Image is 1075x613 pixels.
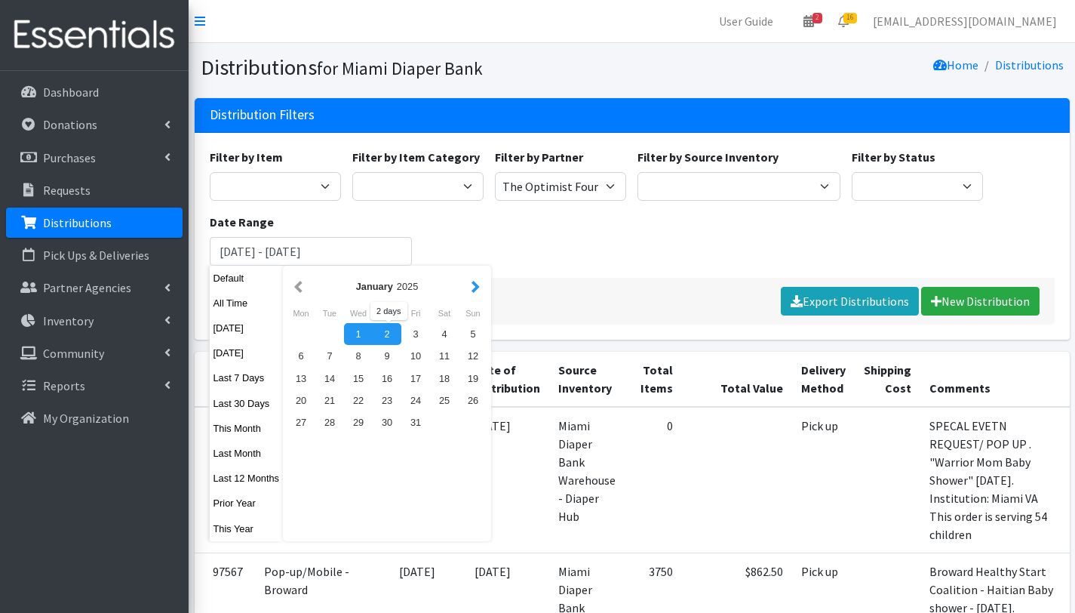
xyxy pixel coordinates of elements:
[373,323,401,345] div: 2
[792,407,855,553] td: Pick up
[315,303,344,323] div: Tuesday
[315,390,344,411] div: 21
[287,390,315,411] div: 20
[43,378,85,393] p: Reports
[401,390,430,411] div: 24
[373,390,401,411] div: 23
[210,267,284,289] button: Default
[356,281,393,292] strong: January
[6,371,183,401] a: Reports
[852,148,935,166] label: Filter by Status
[195,407,255,553] td: 96070
[287,303,315,323] div: Monday
[6,109,183,140] a: Donations
[459,323,487,345] div: 5
[210,467,284,489] button: Last 12 Months
[210,107,315,123] h3: Distribution Filters
[43,280,131,295] p: Partner Agencies
[921,287,1040,316] a: New Distribution
[995,57,1064,72] a: Distributions
[201,54,627,81] h1: Distributions
[210,442,284,464] button: Last Month
[287,411,315,433] div: 27
[792,352,855,407] th: Delivery Method
[855,352,920,407] th: Shipping Cost
[210,148,283,166] label: Filter by Item
[43,248,149,263] p: Pick Ups & Deliveries
[6,175,183,205] a: Requests
[287,345,315,367] div: 6
[401,368,430,390] div: 17
[459,368,487,390] div: 19
[459,303,487,323] div: Sunday
[210,518,284,540] button: This Year
[6,240,183,270] a: Pick Ups & Deliveries
[6,77,183,107] a: Dashboard
[344,368,373,390] div: 15
[373,411,401,433] div: 30
[549,352,625,407] th: Source Inventory
[682,352,792,407] th: Total Value
[344,411,373,433] div: 29
[933,57,978,72] a: Home
[352,148,480,166] label: Filter by Item Category
[6,403,183,433] a: My Organization
[344,390,373,411] div: 22
[43,183,91,198] p: Requests
[210,492,284,514] button: Prior Year
[43,117,97,132] p: Donations
[210,317,284,339] button: [DATE]
[401,303,430,323] div: Friday
[401,411,430,433] div: 31
[812,13,822,23] span: 2
[195,352,255,407] th: ID
[625,352,682,407] th: Total Items
[315,411,344,433] div: 28
[43,150,96,165] p: Purchases
[315,345,344,367] div: 7
[430,345,459,367] div: 11
[397,281,418,292] span: 2025
[210,393,284,414] button: Last 30 Days
[6,338,183,368] a: Community
[373,345,401,367] div: 9
[6,306,183,336] a: Inventory
[210,213,274,231] label: Date Range
[826,6,861,36] a: 16
[401,345,430,367] div: 10
[791,6,826,36] a: 2
[344,345,373,367] div: 8
[549,407,625,553] td: Miami Diaper Bank Warehouse - Diaper Hub
[430,323,459,345] div: 4
[920,352,1071,407] th: Comments
[210,237,413,266] input: January 1, 2011 - December 31, 2011
[401,323,430,345] div: 3
[465,352,549,407] th: Date of Distribution
[317,57,483,79] small: for Miami Diaper Bank
[430,303,459,323] div: Saturday
[373,303,401,323] div: Thursday
[920,407,1071,553] td: SPECAL EVETN REQUEST/ POP UP . "Warrior Mom Baby Shower" [DATE]. Institution: Miami VA This order...
[6,208,183,238] a: Distributions
[43,313,94,328] p: Inventory
[637,148,779,166] label: Filter by Source Inventory
[495,148,583,166] label: Filter by Partner
[6,273,183,303] a: Partner Agencies
[344,323,373,345] div: 1
[625,407,682,553] td: 0
[707,6,785,36] a: User Guide
[43,346,104,361] p: Community
[861,6,1069,36] a: [EMAIL_ADDRESS][DOMAIN_NAME]
[210,292,284,314] button: All Time
[6,143,183,173] a: Purchases
[344,303,373,323] div: Wednesday
[6,10,183,60] img: HumanEssentials
[373,368,401,390] div: 16
[210,417,284,439] button: This Month
[459,390,487,411] div: 26
[210,342,284,364] button: [DATE]
[43,215,112,230] p: Distributions
[781,287,919,316] a: Export Distributions
[43,85,99,100] p: Dashboard
[43,411,129,426] p: My Organization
